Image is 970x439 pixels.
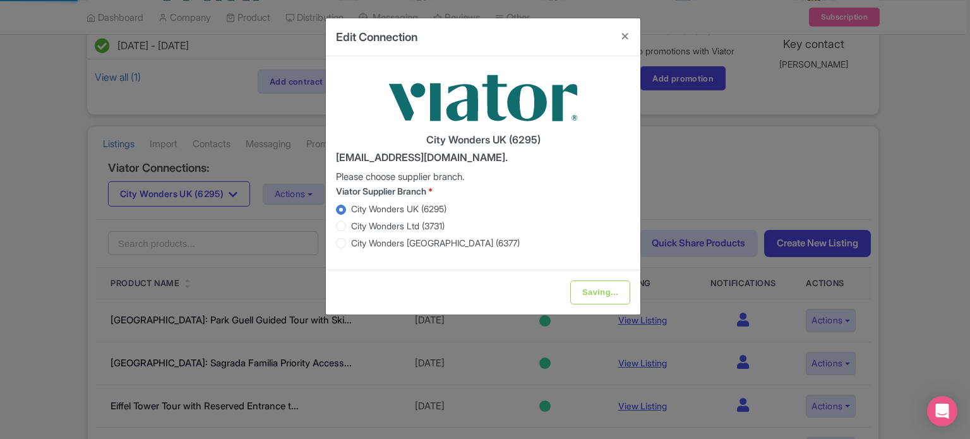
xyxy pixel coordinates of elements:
[351,202,446,215] label: City Wonders UK (6295)
[336,135,630,146] h4: City Wonders UK (6295)
[351,219,445,232] label: City Wonders Ltd (3731)
[351,236,520,250] label: City Wonders [GEOGRAPHIC_DATA] (6377)
[388,66,578,129] img: viator-9033d3fb01e0b80761764065a76b653a.png
[336,170,630,184] p: Please choose supplier branch.
[336,152,630,164] h4: [EMAIL_ADDRESS][DOMAIN_NAME].
[336,28,417,45] h4: Edit Connection
[927,396,957,426] div: Open Intercom Messenger
[610,18,640,54] button: Close
[570,280,630,304] input: Saving...
[336,186,426,196] span: Viator Supplier Branch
